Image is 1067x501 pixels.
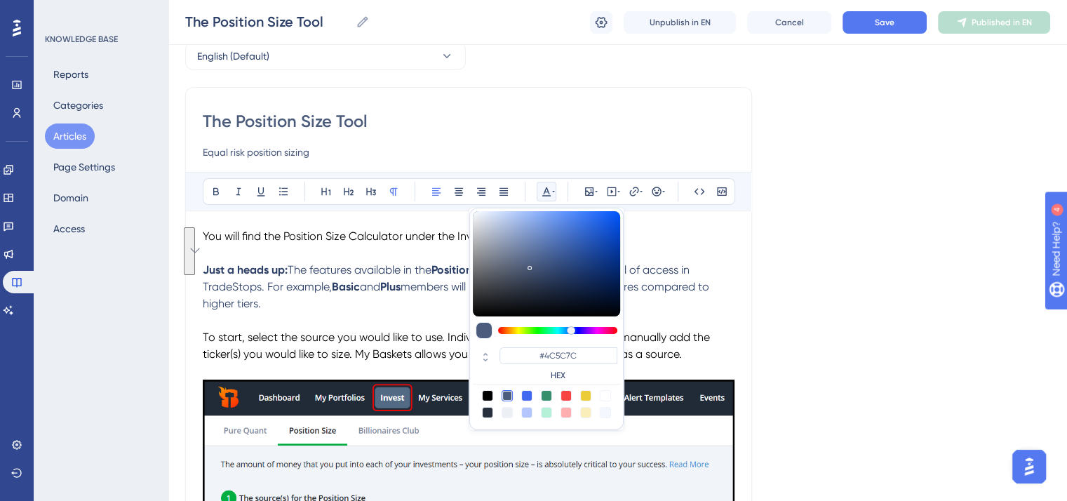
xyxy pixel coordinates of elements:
[499,370,617,381] label: HEX
[650,17,711,28] span: Unpublish in EN
[203,229,596,243] span: You will find the Position Size Calculator under the Invest tab in your program.
[33,4,88,20] span: Need Help?
[332,280,360,293] strong: Basic
[431,263,520,276] strong: Position Size tool
[45,154,123,180] button: Page Settings
[775,17,804,28] span: Cancel
[938,11,1050,34] button: Published in EN
[185,42,466,70] button: English (Default)
[203,110,734,133] input: Article Title
[197,48,269,65] span: English (Default)
[624,11,736,34] button: Unpublish in EN
[45,93,112,118] button: Categories
[45,216,93,241] button: Access
[203,144,734,161] input: Article Description
[203,263,288,276] strong: Just a heads up:
[45,123,95,149] button: Articles
[98,7,102,18] div: 4
[360,280,380,293] span: and
[203,330,713,361] span: To start, select the source you would like to use. Individual Securities allows you to manually a...
[185,12,350,32] input: Article Name
[747,11,831,34] button: Cancel
[45,34,118,45] div: KNOWLEDGE BASE
[203,280,712,310] span: members will see a more limited set of features compared to higher tiers.
[875,17,894,28] span: Save
[380,280,401,293] strong: Plus
[288,263,431,276] span: The features available in the
[1008,446,1050,488] iframe: UserGuiding AI Assistant Launcher
[843,11,927,34] button: Save
[45,62,97,87] button: Reports
[45,185,97,211] button: Domain
[972,17,1032,28] span: Published in EN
